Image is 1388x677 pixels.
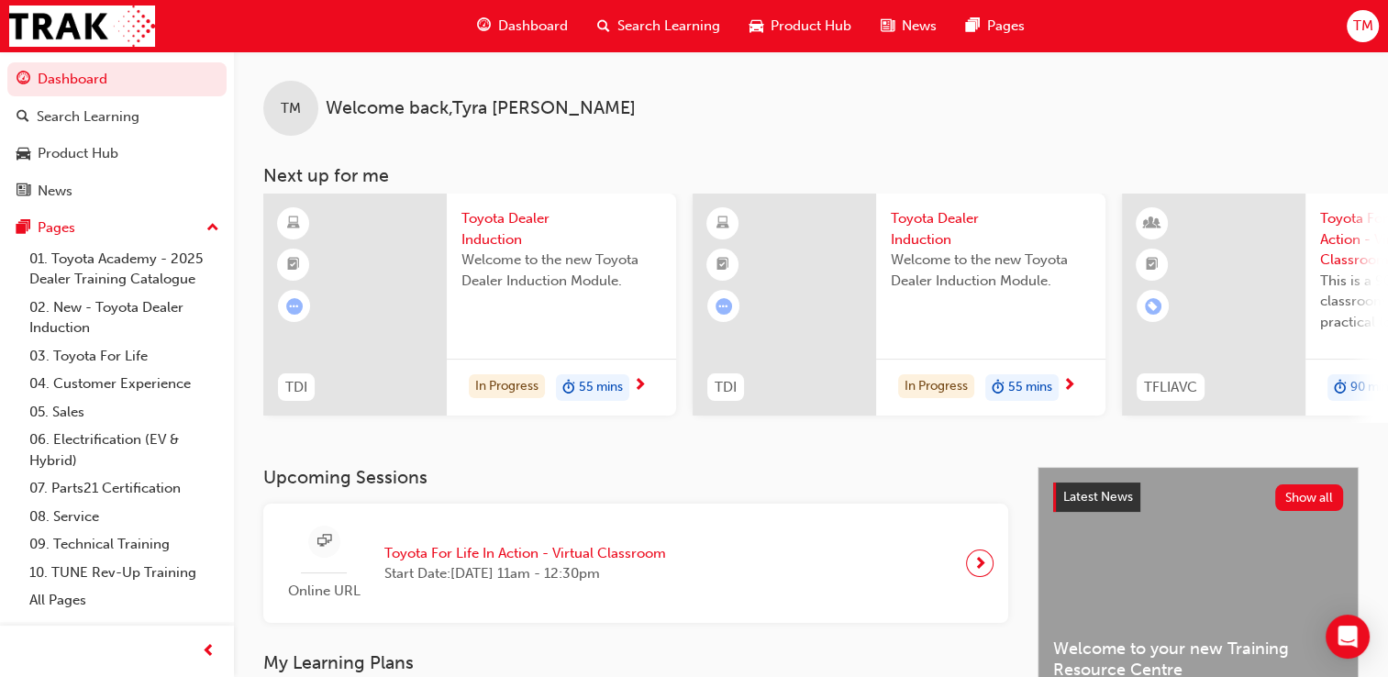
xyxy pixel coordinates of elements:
[22,342,227,371] a: 03. Toyota For Life
[1146,212,1159,236] span: learningResourceType_INSTRUCTOR_LED-icon
[38,143,118,164] div: Product Hub
[1053,483,1343,512] a: Latest NewsShow all
[7,211,227,245] button: Pages
[633,378,647,394] span: next-icon
[716,298,732,315] span: learningRecordVerb_ATTEMPT-icon
[263,467,1008,488] h3: Upcoming Sessions
[583,7,735,45] a: search-iconSearch Learning
[881,15,894,38] span: news-icon
[22,398,227,427] a: 05. Sales
[866,7,951,45] a: news-iconNews
[562,376,575,400] span: duration-icon
[992,376,1005,400] span: duration-icon
[278,581,370,602] span: Online URL
[234,165,1388,186] h3: Next up for me
[461,250,661,291] span: Welcome to the new Toyota Dealer Induction Module.
[597,15,610,38] span: search-icon
[1144,377,1197,398] span: TFLIAVC
[17,146,30,162] span: car-icon
[617,16,720,37] span: Search Learning
[7,174,227,208] a: News
[966,15,980,38] span: pages-icon
[22,586,227,615] a: All Pages
[384,563,666,584] span: Start Date: [DATE] 11am - 12:30pm
[17,220,30,237] span: pages-icon
[384,543,666,564] span: Toyota For Life In Action - Virtual Classroom
[715,377,737,398] span: TDI
[891,208,1091,250] span: Toyota Dealer Induction
[9,6,155,47] img: Trak
[22,474,227,503] a: 07. Parts21 Certification
[263,652,1008,673] h3: My Learning Plans
[579,377,623,398] span: 55 mins
[1063,489,1133,505] span: Latest News
[22,245,227,294] a: 01. Toyota Academy - 2025 Dealer Training Catalogue
[1326,615,1370,659] div: Open Intercom Messenger
[22,426,227,474] a: 06. Electrification (EV & Hybrid)
[1145,298,1161,315] span: learningRecordVerb_ENROLL-icon
[498,16,568,37] span: Dashboard
[286,298,303,315] span: learningRecordVerb_ATTEMPT-icon
[891,250,1091,291] span: Welcome to the new Toyota Dealer Induction Module.
[22,294,227,342] a: 02. New - Toyota Dealer Induction
[202,640,216,663] span: prev-icon
[973,550,987,576] span: next-icon
[22,370,227,398] a: 04. Customer Experience
[7,137,227,171] a: Product Hub
[7,62,227,96] a: Dashboard
[37,106,139,128] div: Search Learning
[278,518,994,609] a: Online URLToyota For Life In Action - Virtual ClassroomStart Date:[DATE] 11am - 12:30pm
[951,7,1039,45] a: pages-iconPages
[281,98,301,119] span: TM
[38,181,72,202] div: News
[693,194,1105,416] a: TDIToyota Dealer InductionWelcome to the new Toyota Dealer Induction Module.In Progressduration-i...
[462,7,583,45] a: guage-iconDashboard
[898,374,974,399] div: In Progress
[22,530,227,559] a: 09. Technical Training
[7,59,227,211] button: DashboardSearch LearningProduct HubNews
[716,212,729,236] span: learningResourceType_ELEARNING-icon
[469,374,545,399] div: In Progress
[1008,377,1052,398] span: 55 mins
[285,377,307,398] span: TDI
[38,217,75,239] div: Pages
[17,72,30,88] span: guage-icon
[735,7,866,45] a: car-iconProduct Hub
[22,559,227,587] a: 10. TUNE Rev-Up Training
[17,183,30,200] span: news-icon
[716,253,729,277] span: booktick-icon
[326,98,636,119] span: Welcome back , Tyra [PERSON_NAME]
[461,208,661,250] span: Toyota Dealer Induction
[987,16,1025,37] span: Pages
[1275,484,1344,511] button: Show all
[1352,16,1372,37] span: TM
[7,100,227,134] a: Search Learning
[22,503,227,531] a: 08. Service
[771,16,851,37] span: Product Hub
[750,15,763,38] span: car-icon
[902,16,937,37] span: News
[17,109,29,126] span: search-icon
[287,253,300,277] span: booktick-icon
[263,194,676,416] a: TDIToyota Dealer InductionWelcome to the new Toyota Dealer Induction Module.In Progressduration-i...
[1062,378,1076,394] span: next-icon
[477,15,491,38] span: guage-icon
[1146,253,1159,277] span: booktick-icon
[1334,376,1347,400] span: duration-icon
[287,212,300,236] span: learningResourceType_ELEARNING-icon
[206,216,219,240] span: up-icon
[1347,10,1379,42] button: TM
[317,530,331,553] span: sessionType_ONLINE_URL-icon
